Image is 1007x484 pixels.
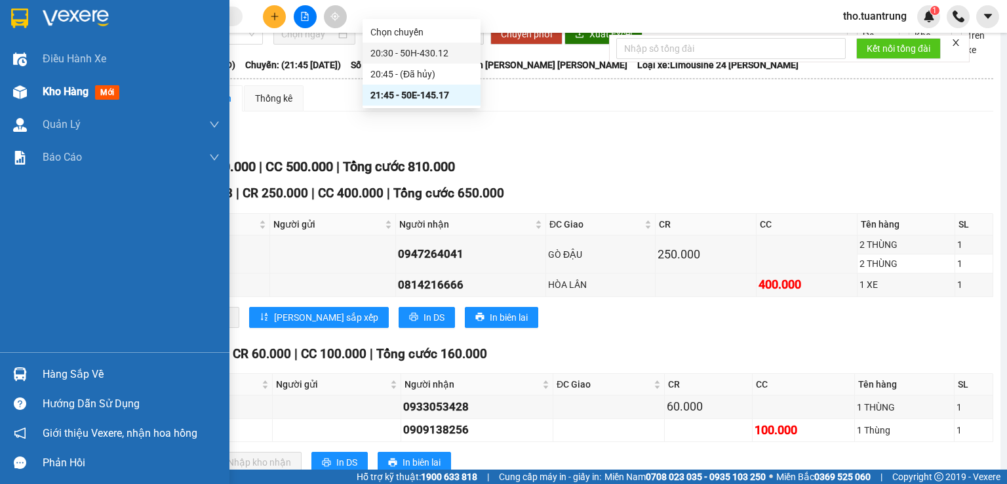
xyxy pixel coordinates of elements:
[370,67,473,81] div: 20:45 - (Đã hủy)
[387,186,390,201] span: |
[43,116,81,132] span: Quản Lý
[43,453,220,473] div: Phản hồi
[13,85,27,99] img: warehouse-icon
[962,28,994,57] span: Trên xe
[957,400,991,414] div: 1
[409,312,418,323] span: printer
[324,5,347,28] button: aim
[363,22,481,43] div: Chọn chuyến
[273,217,382,232] span: Người gửi
[856,38,941,59] button: Kết nối tổng đài
[957,277,991,292] div: 1
[776,470,871,484] span: Miền Bắc
[43,365,220,384] div: Hàng sắp về
[14,427,26,439] span: notification
[957,237,991,252] div: 1
[294,5,317,28] button: file-add
[934,472,943,481] span: copyright
[13,118,27,132] img: warehouse-icon
[357,470,477,484] span: Hỗ trợ kỹ thuật:
[646,472,766,482] strong: 0708 023 035 - 0935 103 250
[859,237,953,252] div: 2 THÙNG
[245,58,341,72] span: Chuyến: (21:45 [DATE])
[490,24,563,45] button: Chuyển phơi
[757,214,858,235] th: CC
[548,277,653,292] div: HÒA LÂN
[301,346,366,361] span: CC 100.000
[637,58,799,72] span: Loại xe: Limousine 24 [PERSON_NAME]
[487,470,489,484] span: |
[403,398,551,416] div: 0933053428
[351,58,424,72] span: Số xe: 50E-145.17
[955,214,993,235] th: SL
[557,377,651,392] span: ĐC Giao
[857,423,952,437] div: 1 Thùng
[343,159,455,174] span: Tổng cước 810.000
[976,5,999,28] button: caret-down
[370,46,473,60] div: 20:30 - 50H-430.12
[43,394,220,414] div: Hướng dẫn sử dụng
[203,452,302,473] button: downloadNhập kho nhận
[398,245,543,263] div: 0947264041
[330,12,340,21] span: aim
[43,425,197,441] span: Giới thiệu Vexere, nhận hoa hồng
[388,458,397,468] span: printer
[421,472,477,482] strong: 1900 633 818
[318,186,384,201] span: CC 400.000
[233,346,291,361] span: CR 60.000
[982,10,994,22] span: caret-down
[13,52,27,66] img: warehouse-icon
[880,470,882,484] span: |
[424,310,444,325] span: In DS
[255,91,292,106] div: Thống kê
[667,397,751,416] div: 60.000
[370,346,373,361] span: |
[564,24,642,45] button: downloadXuất Excel
[311,186,315,201] span: |
[759,275,855,294] div: 400.000
[399,307,455,328] button: printerIn DS
[403,421,551,439] div: 0909138256
[336,159,340,174] span: |
[276,377,387,392] span: Người gửi
[814,472,871,482] strong: 0369 525 060
[14,397,26,410] span: question-circle
[548,247,653,262] div: GÒ ĐẬU
[499,470,601,484] span: Cung cấp máy in - giấy in:
[13,151,27,165] img: solution-icon
[859,277,953,292] div: 1 XE
[833,8,917,24] span: tho.tuantrung
[857,400,952,414] div: 1 THÙNG
[604,470,766,484] span: Miền Nam
[376,346,487,361] span: Tổng cước 160.000
[955,374,993,395] th: SL
[403,455,441,470] span: In biên lai
[755,421,852,439] div: 100.000
[43,85,89,98] span: Kho hàng
[957,256,991,271] div: 1
[294,346,298,361] span: |
[953,10,964,22] img: phone-icon
[236,186,239,201] span: |
[769,474,773,479] span: ⚪️
[433,58,627,72] span: Tài xế: Đoàn [PERSON_NAME] [PERSON_NAME]
[393,186,504,201] span: Tổng cước 650.000
[951,38,960,47] span: close
[263,5,286,28] button: plus
[932,6,937,15] span: 1
[855,374,955,395] th: Tên hàng
[14,456,26,469] span: message
[274,310,378,325] span: [PERSON_NAME] sắp xếp
[311,452,368,473] button: printerIn DS
[378,452,451,473] button: printerIn biên lai
[867,41,930,56] span: Kết nối tổng đài
[243,186,308,201] span: CR 250.000
[399,217,532,232] span: Người nhận
[549,217,642,232] span: ĐC Giao
[405,377,540,392] span: Người nhận
[589,27,632,41] span: Xuất Excel
[957,423,991,437] div: 1
[923,10,935,22] img: icon-new-feature
[398,276,543,294] div: 0814216666
[43,149,82,165] span: Báo cáo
